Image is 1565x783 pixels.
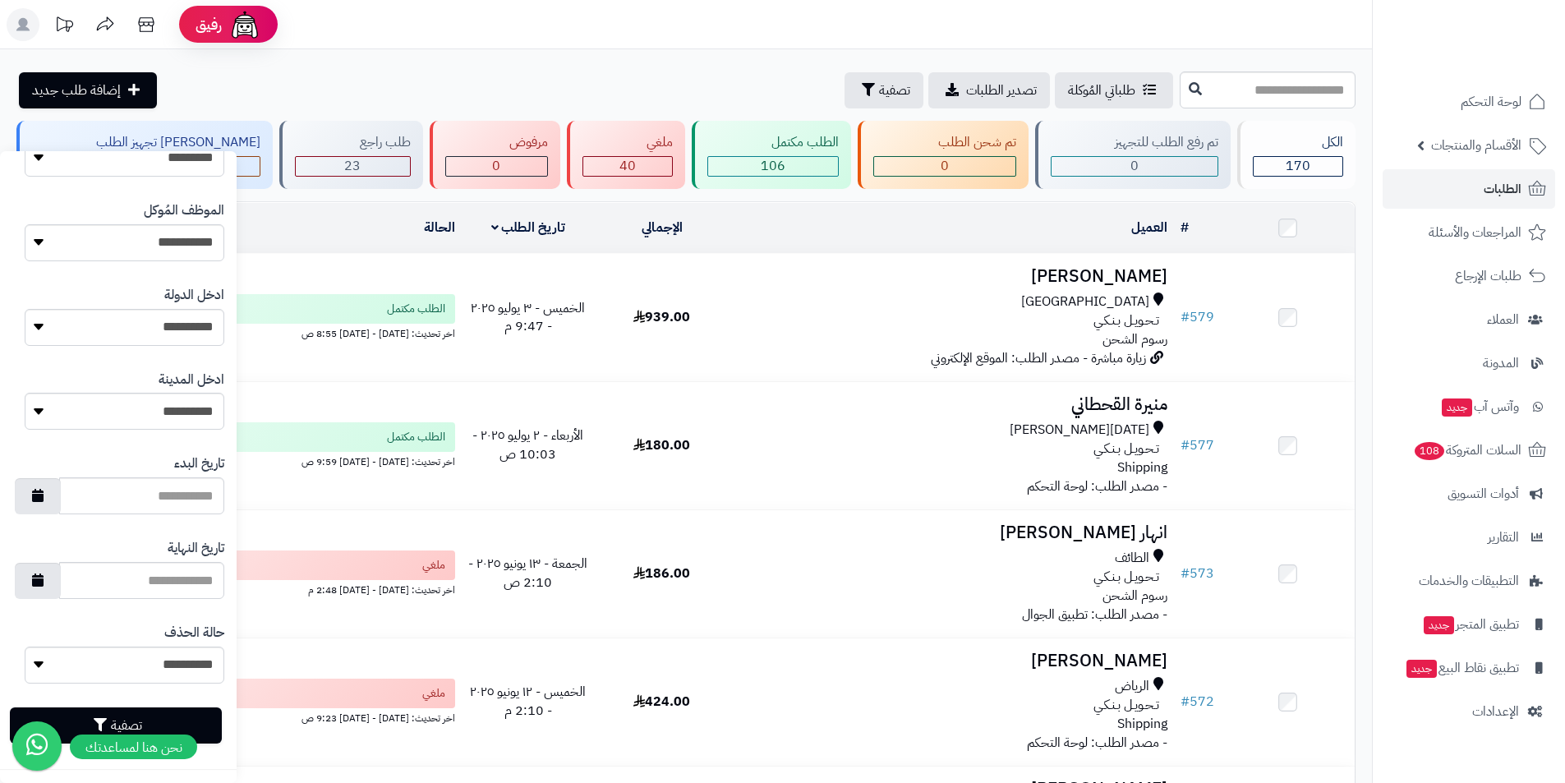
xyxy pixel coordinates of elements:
label: تاريخ البدء [174,454,224,473]
a: تطبيق المتجرجديد [1383,605,1555,644]
span: السلات المتروكة [1413,439,1521,462]
span: طلبات الإرجاع [1455,265,1521,288]
span: العملاء [1487,308,1519,331]
div: الطلب مكتمل [707,133,839,152]
span: رسوم الشحن [1102,329,1167,349]
span: الأربعاء - ٢ يوليو ٢٠٢٥ - 10:03 ص [472,426,583,464]
label: حالة الحذف [164,624,224,643]
td: - مصدر الطلب: لوحة التحكم [729,382,1174,509]
span: # [1181,435,1190,455]
span: جديد [1406,660,1437,678]
td: - مصدر الطلب: تطبيق الجوال [729,510,1174,638]
span: طلباتي المُوكلة [1068,81,1135,100]
a: السلات المتروكة108 [1383,431,1555,470]
a: الكل170 [1234,121,1359,189]
span: الإعدادات [1472,700,1519,723]
a: التطبيقات والخدمات [1383,561,1555,601]
span: المدونة [1483,352,1519,375]
a: تحديثات المنصة [44,8,85,45]
a: تصدير الطلبات [928,72,1050,108]
a: تاريخ الطلب [491,218,566,237]
a: وآتس آبجديد [1383,387,1555,426]
button: تصفية [845,72,923,108]
h3: [PERSON_NAME] [735,652,1167,670]
a: مرفوض 0 [426,121,564,189]
span: رفيق [196,15,222,35]
a: العميل [1131,218,1167,237]
a: العملاء [1383,300,1555,339]
a: #577 [1181,435,1214,455]
div: تم شحن الطلب [873,133,1015,152]
a: طلب راجع 23 [276,121,426,189]
span: الأقسام والمنتجات [1431,134,1521,157]
span: تـحـويـل بـنـكـي [1093,311,1159,330]
span: الطلب مكتمل [387,429,445,445]
div: 23 [296,157,409,176]
span: الطلب مكتمل [387,301,445,317]
div: اخر تحديث: [DATE] - [DATE] 9:59 ص [24,452,455,469]
label: ادخل الدولة [164,286,224,305]
span: [GEOGRAPHIC_DATA] [1021,292,1149,311]
span: ملغي [422,557,445,573]
span: 170 [1286,156,1310,176]
a: أدوات التسويق [1383,474,1555,514]
span: لوحة التحكم [1461,90,1521,113]
span: أدوات التسويق [1448,482,1519,505]
a: طلبات الإرجاع [1383,256,1555,296]
div: 0 [1052,157,1217,176]
span: 23 [344,156,361,176]
span: 106 [761,156,785,176]
span: جديد [1424,616,1454,634]
span: # [1181,692,1190,712]
h3: [PERSON_NAME] [735,267,1167,286]
div: اخر تحديث: [DATE] - [DATE] 8:55 ص [24,324,455,341]
span: تـحـويـل بـنـكـي [1093,440,1159,458]
span: تطبيق المتجر [1422,613,1519,636]
span: التقارير [1488,526,1519,549]
div: 106 [708,157,838,176]
span: 40 [619,156,636,176]
label: تاريخ النهاية [168,539,224,558]
button: تصفية [10,707,222,744]
span: زيارة مباشرة - مصدر الطلب: الموقع الإلكتروني [931,348,1146,368]
a: لوحة التحكم [1383,82,1555,122]
span: تصفية [879,81,910,100]
span: تـحـويـل بـنـكـي [1093,696,1159,715]
span: # [1181,564,1190,583]
a: الطلبات [1383,169,1555,209]
a: #573 [1181,564,1214,583]
span: 939.00 [633,307,690,327]
span: 0 [492,156,500,176]
div: اخر تحديث: [DATE] - [DATE] 2:48 م [24,580,455,597]
a: التقارير [1383,518,1555,557]
span: Shipping [1117,714,1167,734]
div: تم رفع الطلب للتجهيز [1051,133,1218,152]
a: المراجعات والأسئلة [1383,213,1555,252]
div: مرفوض [445,133,548,152]
a: الإجمالي [642,218,683,237]
a: تطبيق نقاط البيعجديد [1383,648,1555,688]
span: وآتس آب [1440,395,1519,418]
span: ملغي [422,685,445,702]
span: الطلبات [1484,177,1521,200]
img: ai-face.png [228,8,261,41]
h3: منيرة القحطاني [735,395,1167,414]
span: [DATE][PERSON_NAME] [1010,421,1149,440]
div: 0 [446,157,547,176]
span: تصدير الطلبات [966,81,1037,100]
a: [PERSON_NAME] تجهيز الطلب 1 [13,121,276,189]
a: الحالة [424,218,455,237]
a: إضافة طلب جديد [19,72,157,108]
div: الكل [1253,133,1343,152]
span: 180.00 [633,435,690,455]
a: المدونة [1383,343,1555,383]
a: #579 [1181,307,1214,327]
span: المراجعات والأسئلة [1429,221,1521,244]
a: الإعدادات [1383,692,1555,731]
a: # [1181,218,1189,237]
span: الطائف [1115,549,1149,568]
span: الخميس - ١٢ يونيو ٢٠٢٥ - 2:10 م [470,682,586,721]
span: رسوم الشحن [1102,586,1167,606]
span: الجمعة - ١٣ يونيو ٢٠٢٥ - 2:10 ص [468,554,587,592]
span: جديد [1442,398,1472,417]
